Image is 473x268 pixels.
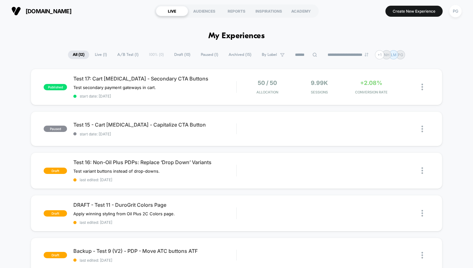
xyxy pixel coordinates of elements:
span: draft [44,210,67,217]
span: Test 17: Cart [MEDICAL_DATA] - Secondary CTA Buttons [73,75,236,82]
span: Backup - Test 9 (V2) - PDP - Move ATC buttons ATF [73,248,236,254]
span: last edited: [DATE] [73,220,236,225]
span: A/B Test ( 1 ) [113,51,143,59]
span: published [44,84,67,90]
span: start date: [DATE] [73,94,236,98]
span: 9.99k [311,80,328,86]
div: REPORTS [220,6,253,16]
button: [DOMAIN_NAME] [9,6,73,16]
span: Apply winning styling from Oil Plus 2C Colors page. [73,211,175,216]
img: Visually logo [11,6,21,16]
span: Test variant buttons instead of drop-downs. [73,169,160,174]
span: Paused ( 1 ) [196,51,223,59]
h1: My Experiences [208,32,265,41]
span: +2.08% [360,80,382,86]
span: CONVERSION RATE [347,90,396,94]
p: NH [384,52,390,57]
span: Sessions [295,90,344,94]
button: Create New Experience [385,6,443,17]
span: All ( 12 ) [68,51,89,59]
img: close [421,126,423,132]
img: close [421,252,423,259]
span: [DOMAIN_NAME] [26,8,71,15]
span: draft [44,252,67,258]
button: PG [447,5,464,18]
img: close [421,210,423,217]
span: start date: [DATE] [73,132,236,136]
div: INSPIRATIONS [253,6,285,16]
span: paused [44,126,67,132]
div: LIVE [156,6,188,16]
p: LM [391,52,396,57]
span: 50 / 50 [258,80,277,86]
span: DRAFT - Test 11 - DuroGrit Colors Page [73,202,236,208]
div: + 1 [375,50,384,59]
span: Live ( 1 ) [90,51,112,59]
img: close [421,84,423,90]
span: last edited: [DATE] [73,258,236,263]
div: ACADEMY [285,6,317,16]
span: last edited: [DATE] [73,177,236,182]
span: Allocation [256,90,278,94]
span: draft [44,168,67,174]
span: Archived ( 15 ) [224,51,256,59]
p: PG [398,52,403,57]
span: Test secondary payment gateways in cart. [73,85,156,90]
span: Test 16: Non-Oil Plus PDPs: Replace ‘Drop Down’ Variants [73,159,236,165]
div: PG [449,5,462,17]
div: AUDIENCES [188,6,220,16]
span: By Label [262,52,277,57]
img: end [365,53,368,57]
span: Draft ( 10 ) [169,51,195,59]
span: Test 15 - Cart [MEDICAL_DATA] - Capitalize CTA Button [73,122,236,128]
img: close [421,167,423,174]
